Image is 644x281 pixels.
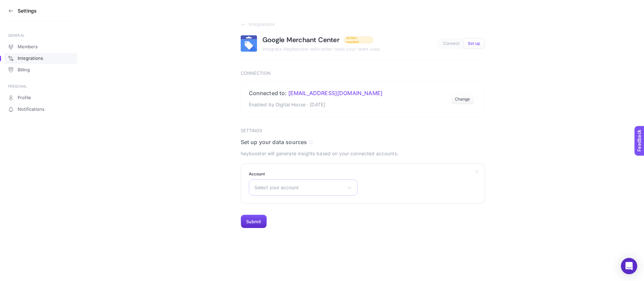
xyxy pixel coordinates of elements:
[468,41,480,46] span: Set up
[18,107,44,112] span: Notifications
[241,150,485,158] p: heybooster will generate insights based on your connected accounts.
[451,94,474,105] button: Change
[249,101,383,109] p: Enabled by Digital House · [DATE]
[18,44,38,50] span: Members
[254,185,344,190] span: Select your account
[241,22,485,27] a: Integrations
[4,65,77,75] a: Billing
[18,67,30,73] span: Billing
[262,46,382,52] span: Integrate Heybooster with other tools your team uses.
[4,2,26,7] span: Feedback
[18,56,43,61] span: Integrations
[241,128,485,134] h3: Settings
[241,71,485,76] h3: Connection
[249,90,383,96] h2: Connected to:
[4,92,77,103] a: Profile
[241,215,267,228] button: Submit
[249,171,357,177] label: Account
[262,35,339,44] h1: Google Merchant Center
[249,22,275,27] span: Integrations
[18,8,37,14] h3: Settings
[288,90,383,96] span: [EMAIL_ADDRESS][DOMAIN_NAME]
[621,258,637,274] div: Open Intercom Messenger
[4,41,77,52] a: Members
[241,139,307,145] span: Set up your data sources
[443,41,460,46] span: Connect
[439,39,464,48] button: Connect
[18,95,31,101] span: Profile
[464,39,484,48] button: Set up
[8,33,73,38] div: GENERAL
[8,84,73,89] div: PERSONAL
[346,36,370,44] span: Action needed
[4,104,77,115] a: Notifications
[4,53,77,64] a: Integrations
